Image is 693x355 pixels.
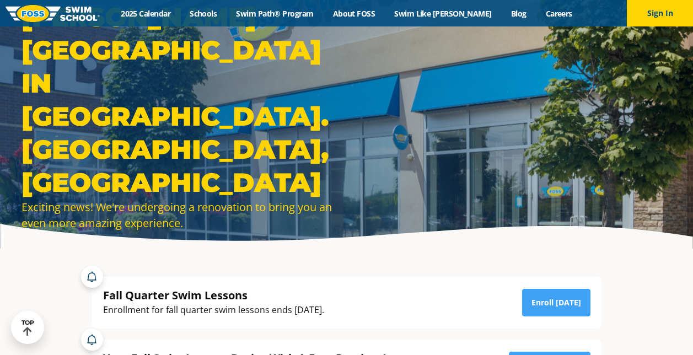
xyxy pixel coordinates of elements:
[22,199,341,231] div: Exciting news! We're undergoing a renovation to bring you an even more amazing experience.
[522,289,590,316] a: Enroll [DATE]
[385,8,502,19] a: Swim Like [PERSON_NAME]
[501,8,536,19] a: Blog
[180,8,227,19] a: Schools
[103,288,324,303] div: Fall Quarter Swim Lessons
[6,5,100,22] img: FOSS Swim School Logo
[323,8,385,19] a: About FOSS
[22,1,341,199] h1: [PERSON_NAME][GEOGRAPHIC_DATA] IN [GEOGRAPHIC_DATA]. [GEOGRAPHIC_DATA], [GEOGRAPHIC_DATA]
[22,319,34,336] div: TOP
[111,8,180,19] a: 2025 Calendar
[103,303,324,318] div: Enrollment for fall quarter swim lessons ends [DATE].
[227,8,323,19] a: Swim Path® Program
[536,8,582,19] a: Careers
